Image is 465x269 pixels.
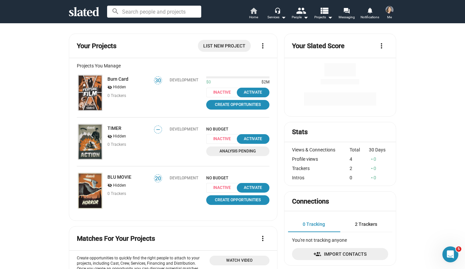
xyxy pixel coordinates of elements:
[339,13,355,21] span: Messaging
[107,76,128,82] a: Burn Card
[77,74,103,112] a: Burn Card
[210,101,265,108] span: Create Opportunities
[350,166,369,171] div: 2
[206,134,242,144] span: Inactive
[267,13,286,21] div: Services
[206,176,269,180] span: NO BUDGET
[78,75,102,111] img: Burn Card
[89,207,133,234] button: Help
[355,222,377,227] span: 2 Trackers
[292,156,350,162] div: Profile views
[303,222,325,227] span: 0 Tracking
[107,134,112,140] mat-icon: visibility_off
[15,224,30,228] span: Home
[206,80,211,85] span: $0
[10,110,123,123] button: Search for help
[249,7,257,15] mat-icon: home
[237,88,269,97] button: Activate
[14,113,54,120] span: Search for help
[343,7,350,14] mat-icon: forum
[206,183,242,193] span: Inactive
[113,134,126,139] span: Hidden
[242,7,265,21] a: Home
[14,147,111,161] div: How to write a strong query to someone who matches with your project
[154,77,162,84] span: 30
[13,47,120,58] p: Hi [PERSON_NAME]
[326,13,334,21] mat-icon: arrow_drop_down
[13,13,47,23] img: logo
[279,13,287,21] mat-icon: arrow_drop_down
[292,197,329,206] mat-card-title: Connections
[361,13,379,21] span: Notifications
[210,148,265,155] span: Analysis Pending
[274,7,280,13] mat-icon: headset_mic
[369,156,388,162] div: 0
[77,42,116,50] mat-card-title: Your Projects
[297,248,383,260] span: Import Contacts
[259,42,267,50] mat-icon: more_vert
[14,84,111,91] div: Send us a message
[292,248,388,260] a: Import Contacts
[387,13,392,21] span: Me
[350,156,369,162] div: 4
[107,142,126,147] span: 0 Trackers
[370,157,374,161] mat-icon: arrow_drop_up
[314,13,333,21] span: Projects
[358,7,382,21] a: Notifications
[198,40,251,52] a: List New Project
[206,146,269,156] a: Analysis Pending
[237,134,269,144] button: Activate
[206,88,242,97] span: Inactive
[107,174,131,180] a: BLU MOVIE
[382,5,397,22] button: Alexandra CarboneMe
[292,128,308,136] mat-card-title: Stats
[288,7,312,21] button: People
[296,6,306,15] mat-icon: people
[78,11,91,24] img: Profile image for Jordan
[114,11,126,23] div: Close
[107,191,126,196] span: 0 Trackers
[10,183,123,196] div: Top 3 Tips for Active Films
[113,183,126,188] span: Hidden
[7,78,126,103] div: Send us a messageWe typically reply within 2 hours
[241,89,265,96] div: Activate
[214,257,265,264] span: Watch Video
[292,175,350,180] div: Intros
[78,173,102,209] img: BLU MOVIE
[10,145,123,164] div: How to write a strong query to someone who matches with your project
[292,237,347,243] span: You're not tracking anyone
[154,127,162,133] span: —
[113,85,126,90] span: Hidden
[312,7,335,21] button: Projects
[107,6,201,18] input: Search people and projects
[154,175,162,182] span: 20
[265,7,288,21] button: Services
[14,128,111,142] div: Filmmakers: How Marketplace Matching works
[292,42,345,50] mat-card-title: Your Slated Score
[107,126,121,131] a: TIMER
[77,123,103,161] a: TIMER
[259,234,267,242] mat-icon: more_vert
[210,197,265,204] span: Create Opportunities
[77,63,269,68] div: Projects You Manage
[206,100,269,110] a: Create Opportunities
[14,167,111,181] div: How to write a strong filmmaker statement
[456,246,461,252] span: 5
[302,13,310,21] mat-icon: arrow_drop_down
[367,7,373,13] mat-icon: notifications
[241,135,265,142] div: Activate
[292,147,350,152] div: Views & Connections
[249,13,258,21] span: Home
[206,127,269,132] span: NO BUDGET
[386,6,393,14] img: Alexandra Carbone
[241,184,265,191] div: Activate
[107,84,112,91] mat-icon: visibility_off
[203,40,245,52] span: List New Project
[14,186,111,193] div: Top 3 Tips for Active Films
[259,80,269,85] span: $2M
[10,126,123,145] div: Filmmakers: How Marketplace Matching works
[13,58,120,70] p: How can we help?
[55,224,78,228] span: Messages
[77,234,155,243] mat-card-title: Matches For Your Projects
[90,11,104,24] img: Profile image for Mitchell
